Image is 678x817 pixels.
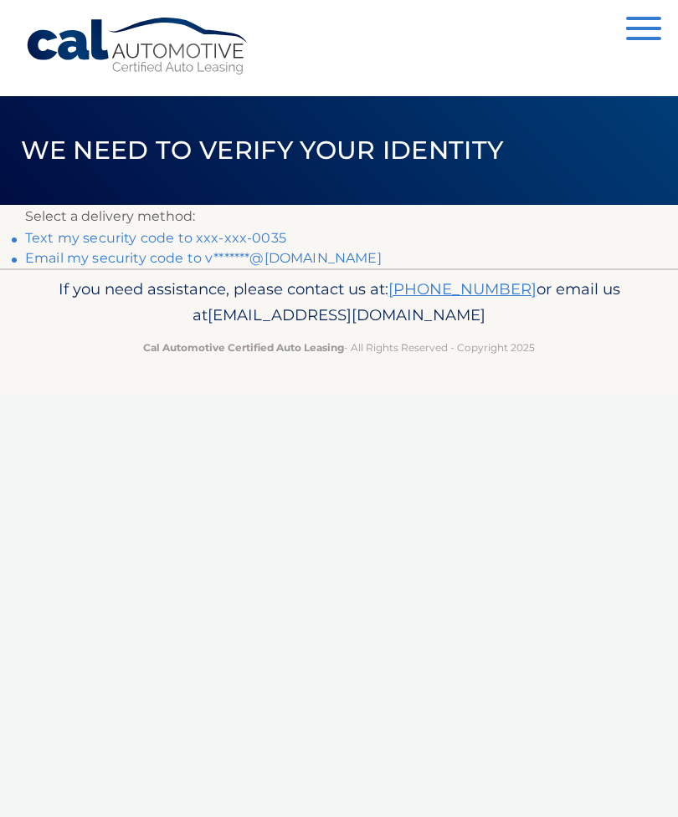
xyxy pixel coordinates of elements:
[388,279,537,299] a: [PHONE_NUMBER]
[208,305,485,324] span: [EMAIL_ADDRESS][DOMAIN_NAME]
[25,276,653,329] p: If you need assistance, please contact us at: or email us at
[626,17,661,44] button: Menu
[25,17,251,76] a: Cal Automotive
[25,230,286,246] a: Text my security code to xxx-xxx-0035
[21,135,504,166] span: We need to verify your identity
[25,339,653,356] p: - All Rights Reserved - Copyright 2025
[143,341,344,354] strong: Cal Automotive Certified Auto Leasing
[25,250,382,266] a: Email my security code to v*******@[DOMAIN_NAME]
[25,205,653,228] p: Select a delivery method:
